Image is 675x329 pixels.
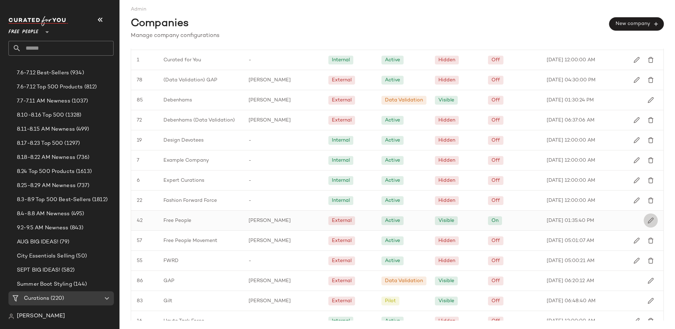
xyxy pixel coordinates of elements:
[609,17,664,31] button: New company
[163,217,191,224] span: Free People
[547,277,594,285] span: [DATE] 06:20:12 AM
[634,197,640,204] img: svg%3e
[438,317,455,325] div: Hidden
[491,317,500,325] div: Off
[491,157,500,164] div: Off
[547,157,595,164] span: [DATE] 12:00:00 AM
[131,32,664,40] div: Manage company configurations
[76,182,90,190] span: (737)
[332,297,352,305] div: External
[8,16,68,26] img: cfy_white_logo.C9jOOHJF.svg
[163,197,217,204] span: Fashion Forward Force
[648,97,654,103] img: svg%3e
[438,217,454,224] div: Visible
[438,137,455,144] div: Hidden
[83,83,97,91] span: (812)
[438,177,455,184] div: Hidden
[385,277,423,285] div: Data Validation
[634,257,640,264] img: svg%3e
[332,197,350,204] div: Internal
[634,137,640,143] img: svg%3e
[137,297,143,305] span: 83
[163,317,204,325] span: Haute Task Force
[249,317,251,325] span: -
[634,77,640,83] img: svg%3e
[438,297,454,305] div: Visible
[648,298,654,304] img: svg%3e
[17,312,65,321] span: [PERSON_NAME]
[332,157,350,164] div: Internal
[648,318,654,324] img: svg%3e
[615,21,658,27] span: New company
[491,297,500,305] div: Off
[491,56,500,64] div: Off
[648,217,654,224] img: svg%3e
[137,76,142,84] span: 78
[163,297,172,305] span: Gilt
[547,257,594,265] span: [DATE] 05:00:21 AM
[491,117,500,124] div: Off
[163,177,204,184] span: Expert Curations
[648,237,654,244] img: svg%3e
[17,139,63,148] span: 8.17-8.23 Top 500
[438,157,455,164] div: Hidden
[332,237,352,244] div: External
[547,56,595,64] span: [DATE] 12:00:00 AM
[332,317,350,325] div: Internal
[8,24,39,37] span: Free People
[385,217,400,224] div: Active
[385,76,400,84] div: Active
[137,277,143,285] span: 86
[24,294,49,303] span: Curations
[332,76,352,84] div: External
[75,168,92,176] span: (1613)
[75,252,87,260] span: (50)
[8,314,14,319] img: svg%3e
[332,137,350,144] div: Internal
[438,237,455,244] div: Hidden
[69,224,84,232] span: (843)
[137,97,143,104] span: 85
[17,238,58,246] span: AUG BIG IDEAS!
[332,56,350,64] div: Internal
[137,197,142,204] span: 22
[249,97,291,104] span: [PERSON_NAME]
[137,317,142,325] span: 16
[438,56,455,64] div: Hidden
[87,309,101,317] span: (111)
[163,56,201,64] span: Curated for You
[547,297,596,305] span: [DATE] 06:48:40 AM
[163,117,235,124] span: Debenhams (Data Validation)
[332,177,350,184] div: Internal
[249,237,291,244] span: [PERSON_NAME]
[137,157,139,164] span: 7
[332,277,352,285] div: External
[491,237,500,244] div: Off
[69,69,84,77] span: (934)
[249,197,251,204] span: -
[332,257,352,265] div: External
[137,257,142,265] span: 55
[72,280,87,288] span: (144)
[17,83,83,91] span: 7.6-7.12 Top 500 Products
[17,266,60,274] span: SEPT BIG IDEAS!
[547,97,594,104] span: [DATE] 01:30:24 PM
[385,137,400,144] div: Active
[547,317,595,325] span: [DATE] 12:00:00 AM
[547,117,594,124] span: [DATE] 06:37:06 AM
[137,56,139,64] span: 1
[64,111,81,119] span: (1328)
[17,210,70,218] span: 8.4-8.8 AM Newness
[385,237,400,244] div: Active
[438,117,455,124] div: Hidden
[547,177,595,184] span: [DATE] 12:00:00 AM
[137,117,142,124] span: 72
[385,197,400,204] div: Active
[648,177,654,184] img: svg%3e
[547,237,594,244] span: [DATE] 05:01:07 AM
[332,117,352,124] div: External
[17,125,75,134] span: 8.11-8.15 AM Newness
[75,154,90,162] span: (736)
[491,76,500,84] div: Off
[249,157,251,164] span: -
